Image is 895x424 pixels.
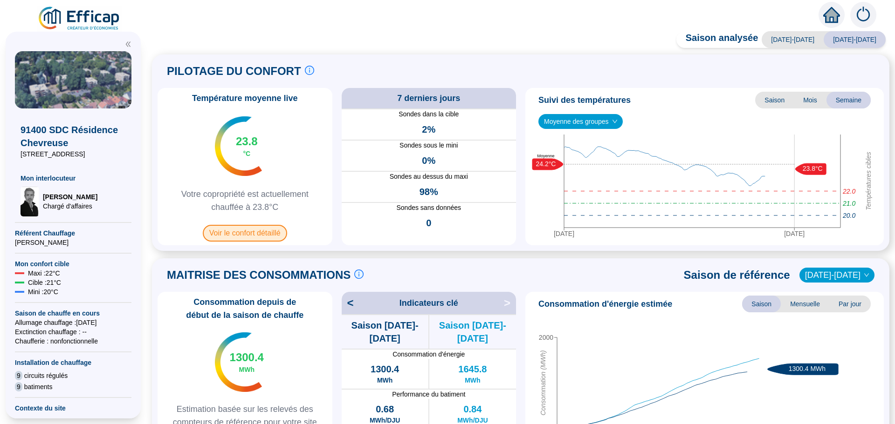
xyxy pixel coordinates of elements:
[24,382,53,391] span: batiments
[15,371,22,380] span: 9
[762,31,824,48] span: [DATE]-[DATE]
[167,268,351,283] span: MAITRISE DES CONSOMMATIONS
[354,269,364,279] span: info-circle
[612,119,618,124] span: down
[342,203,516,213] span: Sondes sans données
[864,272,869,278] span: down
[826,92,871,108] span: Semaine
[781,296,829,312] span: Mensuelle
[239,365,255,374] span: MWh
[536,160,556,168] text: 24.2°C
[15,259,131,269] span: Mon confort cible
[554,230,574,237] tspan: [DATE]
[376,403,394,416] span: 0.68
[342,350,516,359] span: Consommation d'énergie
[24,371,68,380] span: circuits régulés
[230,350,264,365] span: 1300.4
[342,296,354,310] span: <
[850,2,876,28] img: alerts
[676,31,758,48] span: Saison analysée
[15,404,131,413] span: Contexte du site
[236,134,258,149] span: 23.8
[37,6,122,32] img: efficap energie logo
[742,296,781,312] span: Saison
[28,287,58,296] span: Mini : 20 °C
[243,149,250,158] span: °C
[43,202,97,211] span: Chargé d'affaires
[794,92,826,108] span: Mois
[15,318,131,327] span: Allumage chauffage : [DATE]
[755,92,794,108] span: Saison
[15,238,131,247] span: [PERSON_NAME]
[539,334,553,341] tspan: 2000
[865,152,872,211] tspan: Températures cibles
[342,319,428,345] span: Saison [DATE]-[DATE]
[15,337,131,346] span: Chaufferie : non fonctionnelle
[186,92,303,105] span: Température moyenne live
[465,376,480,385] span: MWh
[342,109,516,119] span: Sondes dans la cible
[538,94,631,107] span: Suivi des températures
[203,225,287,242] span: Voir le confort détaillé
[789,365,826,372] text: 1300.4 MWh
[28,269,60,278] span: Maxi : 22 °C
[429,319,516,345] span: Saison [DATE]-[DATE]
[842,200,855,207] tspan: 21.0
[458,363,487,376] span: 1645.8
[15,327,131,337] span: Exctinction chauffage : --
[426,216,431,229] span: 0
[803,165,823,172] text: 23.8°C
[684,268,790,283] span: Saison de référence
[15,309,131,318] span: Saison de chauffe en cours
[215,332,262,392] img: indicateur températures
[824,31,886,48] span: [DATE]-[DATE]
[161,188,329,214] span: Votre copropriété est actuellement chauffée à 23.8°C
[21,123,126,149] span: 91400 SDC Résidence Chevreuse
[342,390,516,399] span: Performance du batiment
[21,187,39,216] img: Chargé d'affaires
[371,363,399,376] span: 1300.4
[842,212,855,219] tspan: 20.0
[15,382,22,391] span: 9
[539,350,547,416] tspan: Consommation (MWh)
[420,185,438,198] span: 98%
[538,297,672,310] span: Consommation d'énergie estimée
[215,116,262,176] img: indicateur températures
[537,154,554,158] text: Moyenne
[342,172,516,182] span: Sondes au dessus du maxi
[422,123,435,136] span: 2%
[43,192,97,202] span: [PERSON_NAME]
[397,92,460,105] span: 7 derniers jours
[842,188,855,195] tspan: 22.0
[399,296,458,310] span: Indicateurs clé
[463,403,482,416] span: 0.84
[15,358,131,367] span: Installation de chauffage
[805,268,869,282] span: 2022-2023
[377,376,392,385] span: MWh
[829,296,871,312] span: Par jour
[125,41,131,47] span: double-left
[21,174,126,183] span: Mon interlocuteur
[422,154,435,167] span: 0%
[15,229,131,238] span: Référent Chauffage
[167,64,301,79] span: PILOTAGE DU CONFORT
[161,296,329,322] span: Consommation depuis de début de la saison de chauffe
[342,141,516,150] span: Sondes sous le mini
[21,149,126,159] span: [STREET_ADDRESS]
[28,278,61,287] span: Cible : 21 °C
[823,7,840,23] span: home
[504,296,516,310] span: >
[784,230,805,237] tspan: [DATE]
[305,66,314,75] span: info-circle
[544,114,617,128] span: Moyenne des groupes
